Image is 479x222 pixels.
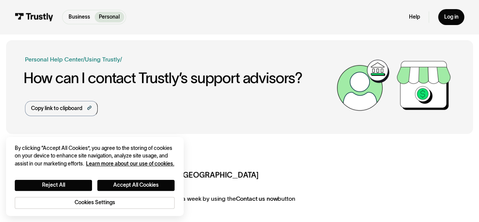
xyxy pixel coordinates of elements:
button: Cookies Settings [15,197,175,209]
a: Copy link to clipboard [25,101,98,116]
a: Using Trustly [85,56,120,63]
div: Cookie banner [6,137,184,216]
a: Personal Help Center [25,55,83,64]
button: Reject All [15,180,92,191]
h1: How can I contact Trustly’s support advisors? [23,70,333,86]
p: Business [69,13,90,21]
div: / [120,55,122,64]
p: Personal [99,13,120,21]
a: Help [409,14,420,20]
strong: Contact us now [236,195,278,202]
a: More information about your privacy, opens in a new tab [86,161,174,167]
div: Privacy [15,145,175,209]
a: Business [64,12,94,22]
a: Personal [95,12,124,22]
a: Log in [438,9,464,25]
div: By clicking “Accept All Cookies”, you agree to the storing of cookies on your device to enhance s... [15,145,175,168]
div: / [83,55,85,64]
button: Accept All Cookies [97,180,175,191]
div: Log in [444,14,458,20]
div: Copy link to clipboard [31,105,82,113]
img: Trustly Logo [15,13,53,21]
